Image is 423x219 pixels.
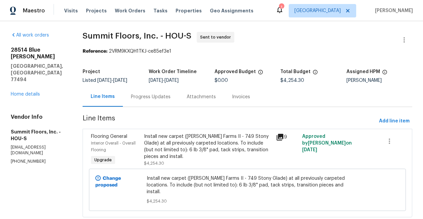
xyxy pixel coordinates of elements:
[149,69,197,74] h5: Work Order Timeline
[83,69,100,74] h5: Project
[149,78,163,83] span: [DATE]
[153,8,168,13] span: Tasks
[11,92,40,97] a: Home details
[91,93,115,100] div: Line Items
[97,78,127,83] span: -
[144,161,164,165] span: $4,254.30
[11,145,66,156] p: [EMAIL_ADDRESS][DOMAIN_NAME]
[11,63,66,83] h5: [GEOGRAPHIC_DATA], [GEOGRAPHIC_DATA] 77494
[147,175,348,195] span: Install new carpet ([PERSON_NAME] Farms II - 749 Stony Glade) at all previously carpeted location...
[376,115,412,127] button: Add line item
[346,69,380,74] h5: Assigned HPM
[11,33,49,38] a: All work orders
[149,78,179,83] span: -
[91,141,136,152] span: Interior Overall - Overall Flooring
[86,7,107,14] span: Projects
[115,7,145,14] span: Work Orders
[92,157,114,163] span: Upgrade
[279,4,284,11] div: 1
[276,133,298,141] div: 9
[144,133,272,160] div: Install new carpet ([PERSON_NAME] Farms II - 749 Stony Glade) at all previously carpeted location...
[258,69,263,78] span: The total cost of line items that have been approved by both Opendoor and the Trade Partner. This...
[83,48,412,55] div: 2VRM9KXQH1TKJ-ce85ef3e1
[83,32,191,40] span: Summit Floors, Inc. - HOU-S
[23,7,45,14] span: Maestro
[147,198,348,205] span: $4,254.30
[11,128,66,142] h5: Summit Floors, Inc. - HOU-S
[95,176,121,187] b: Change proposed
[83,78,127,83] span: Listed
[176,7,202,14] span: Properties
[11,47,66,60] h2: 28514 Blue [PERSON_NAME]
[131,94,171,100] div: Progress Updates
[294,7,341,14] span: [GEOGRAPHIC_DATA]
[379,117,410,125] span: Add line item
[280,78,304,83] span: $4,254.30
[200,34,234,41] span: Sent to vendor
[215,69,256,74] h5: Approved Budget
[83,115,376,127] span: Line Items
[302,134,352,152] span: Approved by [PERSON_NAME] on
[382,69,387,78] span: The hpm assigned to this work order.
[11,114,66,120] h4: Vendor Info
[215,78,228,83] span: $0.00
[280,69,311,74] h5: Total Budget
[302,148,317,152] span: [DATE]
[187,94,216,100] div: Attachments
[232,94,250,100] div: Invoices
[313,69,318,78] span: The total cost of line items that have been proposed by Opendoor. This sum includes line items th...
[11,159,66,164] p: [PHONE_NUMBER]
[64,7,78,14] span: Visits
[346,78,412,83] div: [PERSON_NAME]
[372,7,413,14] span: [PERSON_NAME]
[97,78,111,83] span: [DATE]
[210,7,253,14] span: Geo Assignments
[113,78,127,83] span: [DATE]
[91,134,127,139] span: Flooring General
[164,78,179,83] span: [DATE]
[83,49,107,54] b: Reference:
